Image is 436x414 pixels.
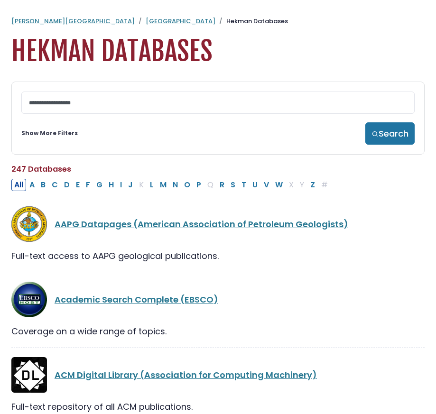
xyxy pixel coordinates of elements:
[125,179,136,191] button: Filter Results J
[38,179,48,191] button: Filter Results B
[272,179,286,191] button: Filter Results W
[307,179,318,191] button: Filter Results Z
[21,129,78,138] a: Show More Filters
[365,122,415,145] button: Search
[117,179,125,191] button: Filter Results I
[146,17,215,26] a: [GEOGRAPHIC_DATA]
[106,179,117,191] button: Filter Results H
[83,179,93,191] button: Filter Results F
[27,179,37,191] button: Filter Results A
[55,369,317,381] a: ACM Digital Library (Association for Computing Machinery)
[21,92,415,114] input: Search database by title or keyword
[11,325,425,338] div: Coverage on a wide range of topics.
[11,249,425,262] div: Full-text access to AAPG geological publications.
[217,179,227,191] button: Filter Results R
[61,179,73,191] button: Filter Results D
[55,294,218,305] a: Academic Search Complete (EBSCO)
[147,179,157,191] button: Filter Results L
[11,178,332,190] div: Alpha-list to filter by first letter of database name
[55,218,348,230] a: AAPG Datapages (American Association of Petroleum Geologists)
[11,17,425,26] nav: breadcrumb
[194,179,204,191] button: Filter Results P
[11,179,26,191] button: All
[239,179,249,191] button: Filter Results T
[11,400,425,413] div: Full-text repository of all ACM publications.
[157,179,169,191] button: Filter Results M
[11,36,425,67] h1: Hekman Databases
[93,179,105,191] button: Filter Results G
[49,179,61,191] button: Filter Results C
[73,179,83,191] button: Filter Results E
[250,179,260,191] button: Filter Results U
[11,17,135,26] a: [PERSON_NAME][GEOGRAPHIC_DATA]
[228,179,238,191] button: Filter Results S
[11,164,71,175] span: 247 Databases
[181,179,193,191] button: Filter Results O
[215,17,288,26] li: Hekman Databases
[261,179,272,191] button: Filter Results V
[170,179,181,191] button: Filter Results N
